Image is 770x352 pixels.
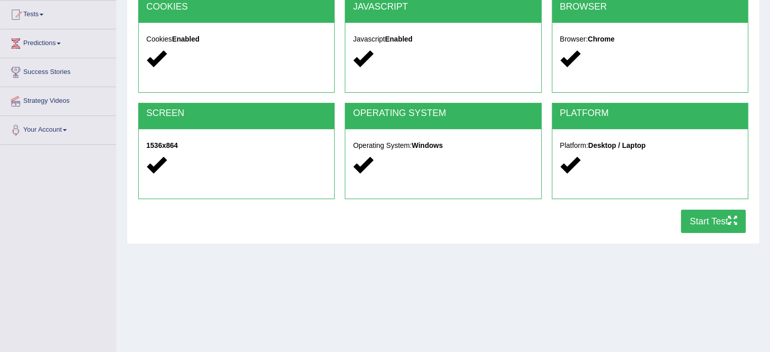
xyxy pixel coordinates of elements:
strong: Enabled [385,35,412,43]
strong: 1536x864 [146,141,178,149]
h2: BROWSER [560,2,740,12]
button: Start Test [681,210,746,233]
h5: Platform: [560,142,740,149]
a: Strategy Videos [1,87,116,112]
h2: PLATFORM [560,108,740,119]
a: Tests [1,1,116,26]
h5: Javascript [353,35,533,43]
h2: OPERATING SYSTEM [353,108,533,119]
a: Predictions [1,29,116,55]
strong: Enabled [172,35,199,43]
strong: Windows [412,141,442,149]
h2: SCREEN [146,108,327,119]
strong: Chrome [588,35,615,43]
h5: Operating System: [353,142,533,149]
h5: Browser: [560,35,740,43]
h2: JAVASCRIPT [353,2,533,12]
a: Success Stories [1,58,116,84]
strong: Desktop / Laptop [588,141,646,149]
a: Your Account [1,116,116,141]
h5: Cookies [146,35,327,43]
h2: COOKIES [146,2,327,12]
